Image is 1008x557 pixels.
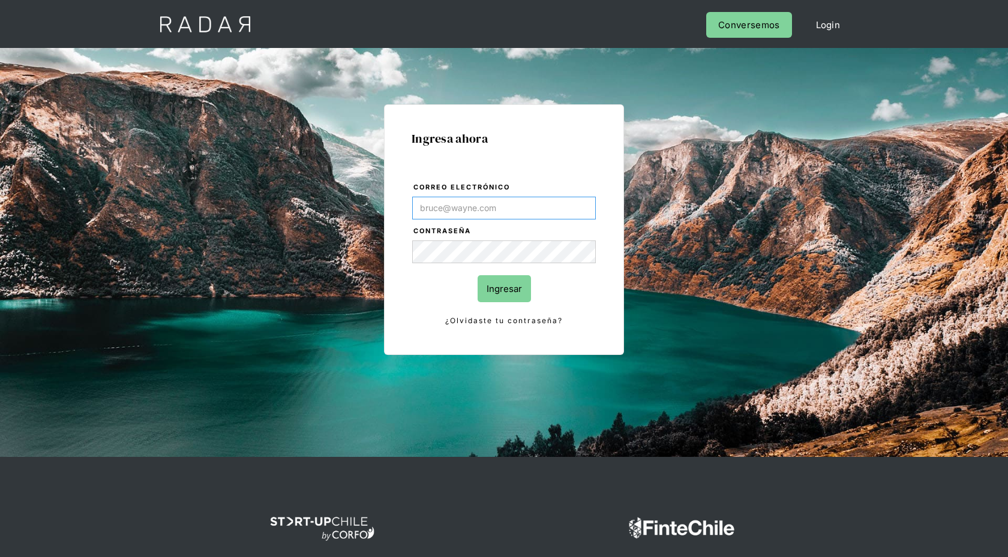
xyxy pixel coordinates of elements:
a: Conversemos [706,12,791,38]
label: Correo electrónico [413,182,596,194]
input: Ingresar [478,275,531,302]
label: Contraseña [413,225,596,237]
a: ¿Olvidaste tu contraseña? [412,314,596,327]
input: bruce@wayne.com [412,197,596,219]
form: Login Form [412,181,596,327]
h1: Ingresa ahora [412,132,596,145]
a: Login [804,12,853,38]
